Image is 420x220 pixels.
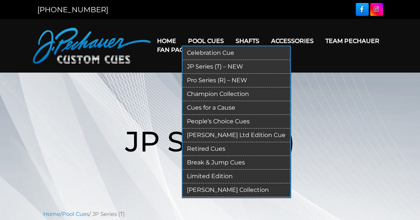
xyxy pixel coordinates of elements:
a: [PERSON_NAME] Collection [182,183,290,197]
a: Pro Series (R) – NEW [182,74,290,87]
a: Home [151,31,182,50]
nav: Breadcrumb [43,210,377,218]
a: Cues for a Cause [182,101,290,115]
a: People’s Choice Cues [182,115,290,129]
a: [PERSON_NAME] Ltd Edition Cue [182,129,290,142]
a: [PHONE_NUMBER] [37,5,108,14]
a: Limited Edition [182,170,290,183]
a: Fan Page [151,40,194,59]
span: JP Series (T) [125,124,295,159]
a: Cart [241,40,269,59]
a: Pool Cues [62,211,89,217]
a: Shafts [229,31,265,50]
a: Celebration Cue [182,46,290,60]
a: Team Pechauer [319,31,385,50]
a: Retired Cues [182,142,290,156]
a: Accessories [265,31,319,50]
a: Champion Collection [182,87,290,101]
a: JP Series (T) – NEW [182,60,290,74]
a: Break & Jump Cues [182,156,290,170]
a: Warranty [194,40,241,59]
a: Pool Cues [182,31,229,50]
img: Pechauer Custom Cues [33,28,151,64]
a: Home [43,211,60,217]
